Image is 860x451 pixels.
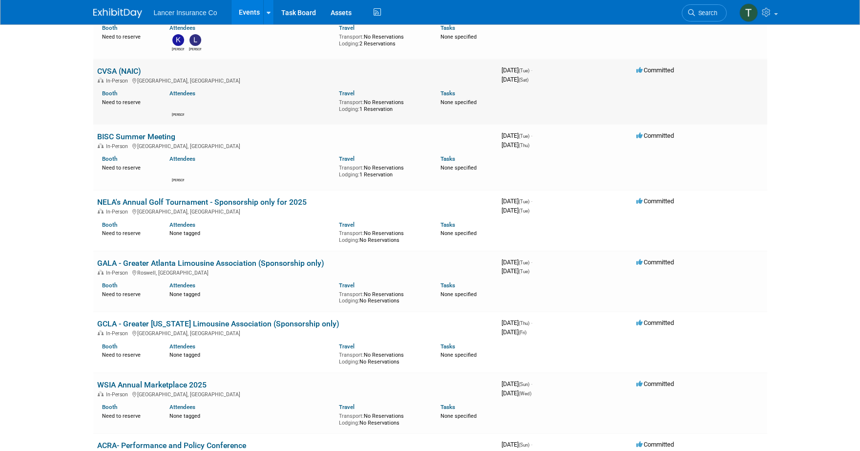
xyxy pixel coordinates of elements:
span: (Tue) [519,133,529,139]
span: None specified [440,34,477,40]
div: Need to reserve [102,32,155,41]
img: Leslie Neverson-Drake [189,34,201,46]
span: [DATE] [502,66,532,74]
span: [DATE] [502,380,532,387]
a: Travel [339,282,355,289]
div: Need to reserve [102,411,155,420]
img: Danielle Smith [172,100,184,111]
a: Tasks [440,221,455,228]
span: [DATE] [502,389,531,397]
span: Transport: [339,99,364,106]
div: [GEOGRAPHIC_DATA], [GEOGRAPHIC_DATA] [97,390,494,398]
a: Travel [339,404,355,410]
a: Travel [339,24,355,31]
a: Search [682,4,727,21]
span: Transport: [339,352,364,358]
span: None specified [440,413,477,419]
img: In-Person Event [98,209,104,214]
span: (Sun) [519,382,529,387]
img: Kimberlee Bissegger [172,34,184,46]
span: - [531,380,532,387]
div: [GEOGRAPHIC_DATA], [GEOGRAPHIC_DATA] [97,76,494,84]
a: WSIA Annual Marketplace 2025 [97,380,207,389]
img: In-Person Event [98,330,104,335]
span: (Tue) [519,260,529,265]
span: In-Person [106,270,131,276]
a: Tasks [440,155,455,162]
a: Booth [102,155,117,162]
a: BISC Summer Meeting [97,132,175,141]
a: Travel [339,155,355,162]
img: In-Person Event [98,391,104,396]
span: None specified [440,291,477,298]
div: No Reservations No Reservations [339,411,426,426]
div: No Reservations No Reservations [339,289,426,304]
span: Lancer Insurance Co [154,9,217,17]
span: [DATE] [502,132,532,139]
div: None tagged [169,228,332,237]
span: None specified [440,165,477,171]
a: GALA - Greater Atlanta Limousine Association (Sponsorship only) [97,258,324,268]
span: (Tue) [519,68,529,73]
div: Roswell, [GEOGRAPHIC_DATA] [97,268,494,276]
a: Booth [102,282,117,289]
div: None tagged [169,350,332,359]
div: Need to reserve [102,289,155,298]
a: ACRA- Performance and Policy Conference [97,441,246,450]
span: (Sun) [519,442,529,448]
a: Travel [339,90,355,97]
span: [DATE] [502,258,532,266]
a: Booth [102,343,117,350]
a: Tasks [440,404,455,410]
a: Attendees [169,343,195,350]
span: [DATE] [502,207,529,214]
span: [DATE] [502,141,529,149]
a: Attendees [169,24,195,31]
div: No Reservations 1 Reservation [339,163,426,178]
div: Danielle Smith [172,111,184,117]
a: GCLA - Greater [US_STATE] Limousine Association (Sponsorship only) [97,319,339,328]
div: No Reservations No Reservations [339,350,426,365]
a: Attendees [169,404,195,410]
div: Need to reserve [102,350,155,359]
span: Transport: [339,165,364,171]
img: Danielle Smith [172,165,184,177]
span: Lodging: [339,41,359,47]
img: In-Person Event [98,270,104,275]
span: Lodging: [339,420,359,426]
img: In-Person Event [98,78,104,83]
a: Tasks [440,343,455,350]
span: [DATE] [502,328,526,336]
span: Transport: [339,230,364,236]
span: Committed [636,66,674,74]
a: Tasks [440,90,455,97]
span: (Tue) [519,269,529,274]
a: Attendees [169,221,195,228]
span: - [531,197,532,205]
span: - [531,441,532,448]
span: Lodging: [339,172,359,178]
span: [DATE] [502,441,532,448]
div: Need to reserve [102,163,155,172]
a: Booth [102,221,117,228]
div: [GEOGRAPHIC_DATA], [GEOGRAPHIC_DATA] [97,329,494,337]
span: - [531,66,532,74]
span: None specified [440,352,477,358]
span: Lodging: [339,237,359,243]
div: No Reservations 2 Reservations [339,32,426,47]
span: Transport: [339,413,364,419]
span: (Tue) [519,199,529,204]
span: In-Person [106,209,131,215]
div: Need to reserve [102,228,155,237]
span: (Sat) [519,77,528,83]
span: None specified [440,230,477,236]
div: None tagged [169,289,332,298]
span: In-Person [106,330,131,337]
span: Transport: [339,291,364,298]
div: [GEOGRAPHIC_DATA], [GEOGRAPHIC_DATA] [97,207,494,215]
a: CVSA (NAIC) [97,66,141,76]
div: None tagged [169,411,332,420]
span: (Tue) [519,208,529,214]
span: Committed [636,197,674,205]
span: In-Person [106,391,131,398]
